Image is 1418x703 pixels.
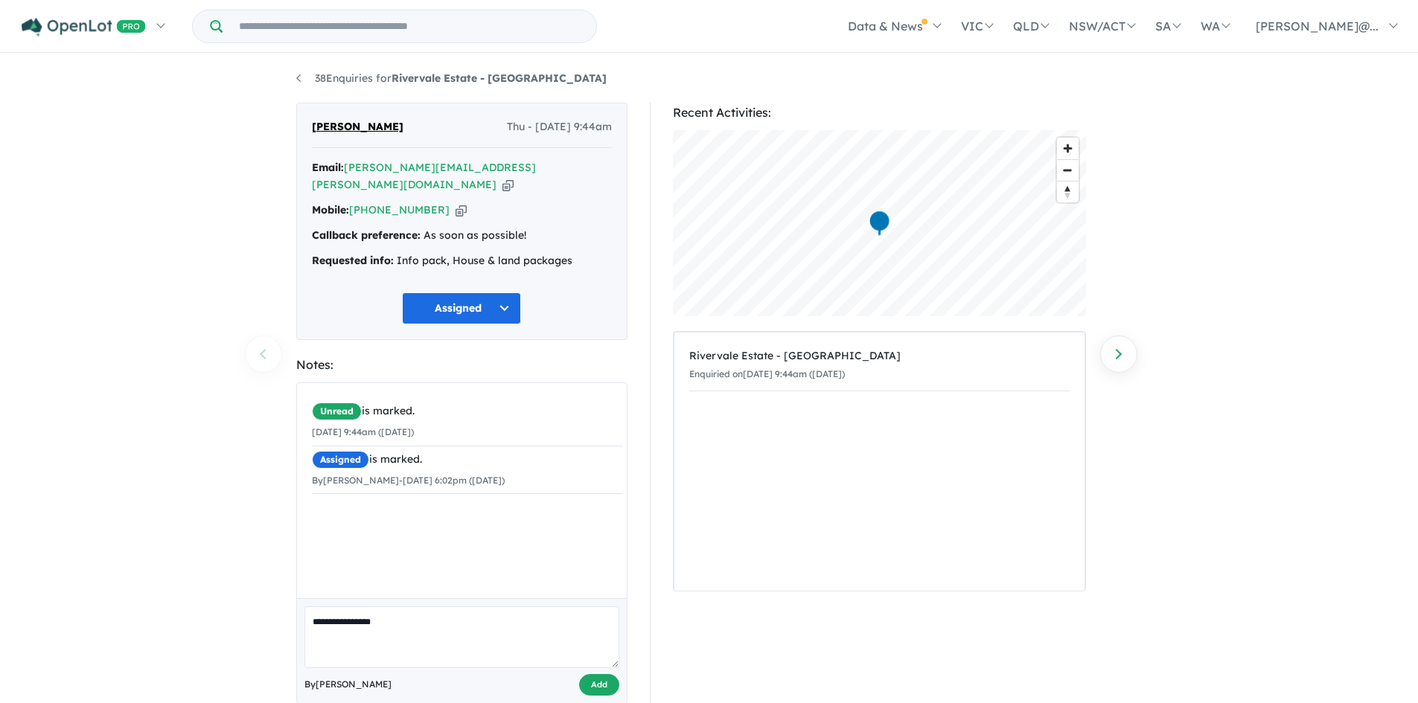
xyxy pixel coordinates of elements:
small: [DATE] 9:44am ([DATE]) [312,426,414,437]
strong: Mobile: [312,203,349,216]
span: By [PERSON_NAME] [304,677,392,692]
div: Info pack, House & land packages [312,252,612,270]
div: Map marker [868,210,890,237]
button: Zoom in [1057,138,1079,159]
span: Zoom out [1057,160,1079,181]
small: By [PERSON_NAME] - [DATE] 6:02pm ([DATE]) [312,475,505,486]
strong: Email: [312,161,344,174]
span: [PERSON_NAME] [312,118,403,136]
a: Rivervale Estate - [GEOGRAPHIC_DATA]Enquiried on[DATE] 9:44am ([DATE]) [689,340,1070,391]
div: is marked. [312,451,623,469]
img: Openlot PRO Logo White [22,18,146,36]
a: [PHONE_NUMBER] [349,203,450,216]
strong: Callback preference: [312,228,421,242]
canvas: Map [673,130,1086,316]
span: Assigned [312,451,369,469]
strong: Requested info: [312,254,394,267]
span: Thu - [DATE] 9:44am [507,118,612,136]
input: Try estate name, suburb, builder or developer [226,10,593,42]
span: [PERSON_NAME]@... [1256,19,1379,33]
small: Enquiried on [DATE] 9:44am ([DATE]) [689,368,845,379]
button: Zoom out [1057,159,1079,181]
a: [PERSON_NAME][EMAIL_ADDRESS][PERSON_NAME][DOMAIN_NAME] [312,161,536,192]
div: Notes: [296,355,627,375]
button: Copy [456,202,467,218]
div: Recent Activities: [673,103,1086,123]
div: is marked. [312,402,623,420]
span: Unread [312,402,362,420]
button: Reset bearing to north [1057,181,1079,202]
a: 38Enquiries forRivervale Estate - [GEOGRAPHIC_DATA] [296,71,607,85]
div: Rivervale Estate - [GEOGRAPHIC_DATA] [689,347,1070,365]
strong: Rivervale Estate - [GEOGRAPHIC_DATA] [392,71,607,85]
div: As soon as possible! [312,227,612,245]
button: Copy [502,177,514,193]
button: Assigned [402,292,521,324]
nav: breadcrumb [296,70,1122,88]
button: Add [579,674,619,696]
span: Reset bearing to north [1057,182,1079,202]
